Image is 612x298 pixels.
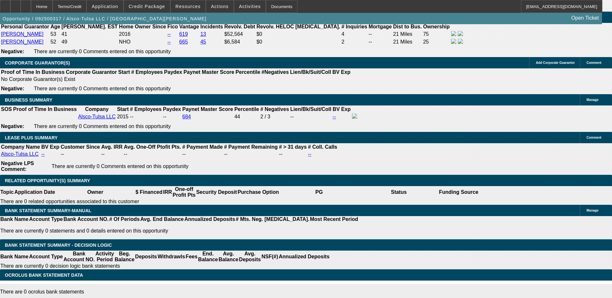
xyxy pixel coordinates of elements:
button: Actions [206,0,234,13]
b: Home Owner Since [119,24,166,29]
img: facebook-icon.png [451,39,456,44]
th: One-off Profit Pts [172,186,196,198]
b: # > 31 days [279,144,307,150]
th: End. Balance [198,251,218,263]
img: facebook-icon.png [352,114,357,119]
th: Proof of Time In Business [1,69,65,75]
td: 21 Miles [393,38,422,45]
th: Avg. Balance [218,251,238,263]
span: CORPORATE GUARANTOR(S) [5,60,70,65]
span: BUSINESS SUMMARY [5,97,52,103]
span: Resources [176,4,201,9]
th: # Of Periods [109,216,140,223]
th: Fees [186,251,198,263]
a: -- [308,151,312,157]
b: Revolv. HELOC [MEDICAL_DATA]. [256,24,340,29]
td: 75 [423,31,450,38]
b: Start [117,106,129,112]
b: BV Exp [332,69,350,75]
td: $6,584 [224,38,256,45]
b: # Negatives [260,106,289,112]
span: There are currently 0 Comments entered on this opportunity [34,49,171,54]
span: Opportunity / 092500317 / Alsco-Tulsa LLC / [GEOGRAPHIC_DATA][PERSON_NAME] [3,16,206,21]
th: Most Recent Period [310,216,358,223]
span: There are currently 0 Comments entered on this opportunity [34,86,171,91]
th: Account Type [29,216,63,223]
b: Negative LPS Comment: [1,161,34,172]
b: Start [118,69,130,75]
th: Activity Period [95,251,115,263]
b: Paynet Master Score [184,69,234,75]
th: Proof of Time In Business [13,106,77,113]
b: # Payment Remaining [224,144,277,150]
button: Application [87,0,123,13]
th: Purchase Option [237,186,279,198]
td: -- [368,38,392,45]
span: Bank Statement Summary - Decision Logic [5,243,112,248]
td: NHO [119,38,166,45]
b: Vantage [179,24,199,29]
b: Corporate Guarantor [66,69,117,75]
b: Negative: [1,49,24,54]
b: Paydex [163,106,181,112]
span: LEASE PLUS SUMMARY [5,135,58,140]
th: Funding Source [439,186,479,198]
b: Company Name [1,144,40,150]
a: 45 [200,39,206,45]
b: Ownership [423,24,450,29]
th: SOS [1,106,12,113]
a: 665 [179,39,188,45]
th: Account Type [29,251,63,263]
td: -- [124,151,181,157]
b: Mortgage [369,24,392,29]
b: # Coll. Calls [308,144,337,150]
td: 2015 [117,113,129,120]
div: 44 [234,114,259,120]
span: Actions [211,4,229,9]
span: Manage [587,98,598,102]
b: Incidents [200,24,223,29]
a: -- [167,31,171,37]
span: There are currently 0 Comments entered on this opportunity [52,164,188,169]
td: $0 [256,31,341,38]
th: PG [279,186,359,198]
span: RELATED OPPORTUNITY(S) SUMMARY [5,178,90,183]
a: -- [167,39,171,45]
td: -- [368,31,392,38]
div: 2 / 3 [260,114,289,120]
b: Paynet Master Score [182,106,233,112]
td: -- [182,151,223,157]
span: -- [130,114,134,119]
b: Lien/Bk/Suit/Coll [290,69,331,75]
td: 4 [341,31,367,38]
a: Alsco-Tulsa LLC [78,114,116,119]
b: # Employees [130,106,162,112]
td: -- [101,151,123,157]
th: Annualized Deposits [184,216,235,223]
td: $52,564 [224,31,256,38]
th: Application Date [14,186,55,198]
img: facebook-icon.png [451,31,456,36]
img: linkedin-icon.png [458,39,463,44]
td: $0 [256,38,341,45]
td: 49 [61,38,118,45]
button: Credit Package [124,0,170,13]
b: Fico [167,24,178,29]
th: Bank Account NO. [63,216,109,223]
span: Activities [239,4,261,9]
b: Company [85,106,109,112]
th: Beg. Balance [114,251,135,263]
td: 53 [50,31,60,38]
b: Revolv. Debt [224,24,255,29]
th: Bank Account NO. [63,251,95,263]
b: [PERSON_NAME]. EST [62,24,118,29]
span: Comment [587,61,601,65]
th: IRR [163,186,172,198]
img: linkedin-icon.png [458,31,463,36]
b: # Payment Made [182,144,223,150]
td: -- [224,151,278,157]
th: Owner [55,186,135,198]
a: -- [333,114,336,119]
button: Resources [171,0,206,13]
span: OCROLUS BANK STATEMENT DATA [5,273,83,278]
